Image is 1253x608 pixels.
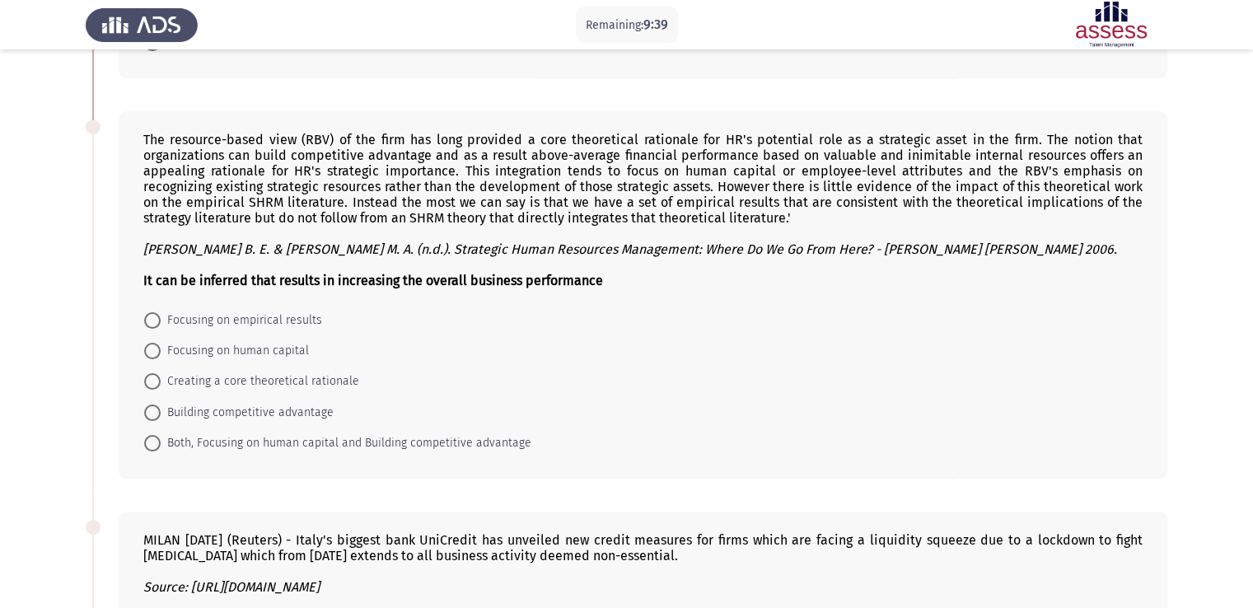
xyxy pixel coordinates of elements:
i: Source: [URL][DOMAIN_NAME] [143,579,320,595]
span: Focusing on human capital [161,341,309,361]
span: Creating a core theoretical rationale [161,372,359,391]
img: Assessment logo of ASSESS English Language Assessment (3 Module) (Ba - IB) [1055,2,1167,48]
span: Focusing on empirical results [161,311,322,330]
div: The resource-based view (RBV) of the firm has long provided a core theoretical rationale for HR's... [143,132,1143,288]
b: It can be inferred that results in increasing the overall business performance [143,273,603,288]
span: Building competitive advantage [161,403,334,423]
i: [PERSON_NAME] B. E. & [PERSON_NAME] M. A. (n.d.). Strategic Human Resources Management: Where Do ... [143,241,1117,257]
span: Both, Focusing on human capital and Building competitive advantage [161,433,531,453]
p: Remaining: [586,15,668,35]
img: Assess Talent Management logo [86,2,198,48]
span: 9:39 [643,16,668,32]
